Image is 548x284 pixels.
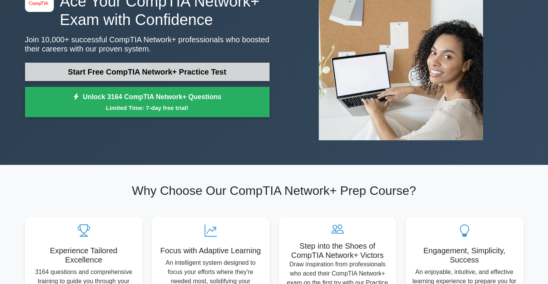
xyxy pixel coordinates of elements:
[158,246,263,255] h5: Focus with Adaptive Learning
[31,246,137,264] h5: Experience Tailored Excellence
[285,241,390,260] h5: Step into the Shoes of CompTIA Network+ Victors
[25,183,523,198] h2: Why Choose Our CompTIA Network+ Prep Course?
[25,63,270,81] a: Start Free CompTIA Network+ Practice Test
[25,87,270,118] a: Unlock 3164 CompTIA Network+ QuestionsLimited Time: 7-day free trial!
[35,103,260,112] small: Limited Time: 7-day free trial!
[25,35,270,53] p: Join 10,000+ successful CompTIA Network+ professionals who boosted their careers with our proven ...
[412,246,517,264] h5: Engagement, Simplicity, Success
